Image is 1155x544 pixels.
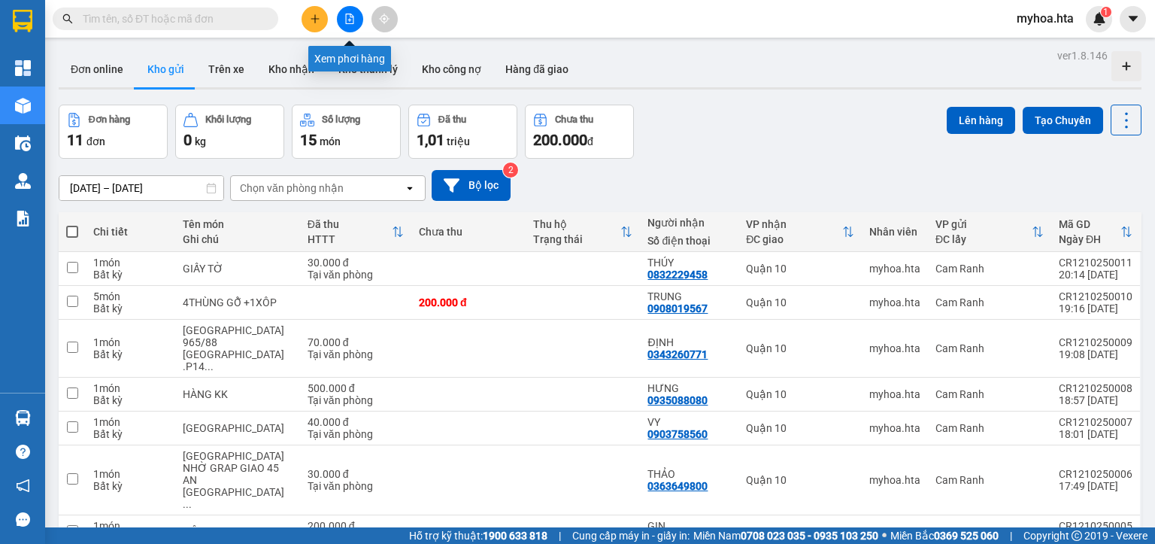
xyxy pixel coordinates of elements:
div: Bất kỳ [93,348,168,360]
div: 965/88 QUANG TRUNG .P14 ĐƯỜNG SỐ 45 GÒ VẤP [183,336,293,372]
button: Đơn hàng11đơn [59,105,168,159]
div: CR1210250005 [1059,520,1132,532]
div: 200.000 đ [419,296,518,308]
div: Cam Ranh [935,296,1044,308]
div: 1 món [93,257,168,269]
div: 0908019567 [647,302,708,315]
img: solution-icon [15,211,31,226]
div: myhoa.hta [869,388,920,400]
div: Bất kỳ [93,302,168,315]
div: TX [183,324,293,336]
span: Miền Nam [693,527,878,544]
div: CR1210250006 [1059,468,1132,480]
div: Bất kỳ [93,480,168,492]
div: 5 món [93,290,168,302]
div: VP nhận [746,218,842,230]
div: myhoa.hta [869,526,920,538]
span: copyright [1072,530,1082,541]
span: file-add [344,14,355,24]
strong: 1900 633 818 [483,530,547,542]
div: Đã thu [308,218,392,230]
div: Cam Ranh [935,342,1044,354]
div: Chưa thu [419,226,518,238]
div: Tại văn phòng [308,348,404,360]
div: Cam Ranh [935,422,1044,434]
span: kg [195,135,206,147]
div: 18:01 [DATE] [1059,428,1132,440]
div: Người nhận [647,217,731,229]
span: ⚪️ [882,533,887,539]
button: caret-down [1120,6,1146,32]
div: 20:14 [DATE] [1059,269,1132,281]
div: Tại văn phòng [308,269,404,281]
div: Quận 10 [746,342,854,354]
div: 1 món [93,416,168,428]
div: Chi tiết [93,226,168,238]
button: Đã thu1,01 triệu [408,105,517,159]
div: Tạo kho hàng mới [1111,51,1141,81]
div: Mã GD [1059,218,1120,230]
span: caret-down [1126,12,1140,26]
button: Đơn online [59,51,135,87]
th: Toggle SortBy [738,212,862,252]
span: món [320,135,341,147]
img: warehouse-icon [15,173,31,189]
button: aim [371,6,398,32]
span: plus [310,14,320,24]
span: 15 [300,131,317,149]
svg: open [404,182,416,194]
div: Ngày ĐH [1059,233,1120,245]
button: Kho nhận [256,51,326,87]
img: warehouse-icon [15,410,31,426]
div: ĐC lấy [935,233,1032,245]
span: myhoa.hta [1005,9,1086,28]
img: warehouse-icon [15,98,31,114]
span: message [16,512,30,527]
button: Kho công nợ [410,51,493,87]
div: Tại văn phòng [308,480,404,492]
button: plus [302,6,328,32]
div: Bất kỳ [93,394,168,406]
button: Hàng đã giao [493,51,581,87]
div: 1 món [93,520,168,532]
div: 30.000 đ [308,257,404,269]
div: ĐC giao [746,233,842,245]
strong: 0369 525 060 [934,530,999,542]
div: VP gửi [935,218,1032,230]
div: TRUNG [647,290,731,302]
div: HƯNG [647,382,731,394]
div: HỘP KK [183,526,293,538]
div: Thu hộ [533,218,620,230]
div: Nhân viên [869,226,920,238]
div: myhoa.hta [869,296,920,308]
th: Toggle SortBy [300,212,411,252]
span: Cung cấp máy in - giấy in: [572,527,690,544]
div: GIẤY TỜ [183,263,293,275]
div: 0935088080 [647,394,708,406]
span: question-circle [16,445,30,459]
div: 19:08 [DATE] [1059,348,1132,360]
div: CR1210250007 [1059,416,1132,428]
span: | [559,527,561,544]
button: Tạo Chuyến [1023,107,1103,134]
div: Trạng thái [533,233,620,245]
span: | [1010,527,1012,544]
button: Bộ lọc [432,170,511,201]
div: VY [647,416,731,428]
div: Xem phơi hàng [308,46,391,71]
span: notification [16,479,30,493]
div: myhoa.hta [869,474,920,486]
span: 200.000 [533,131,587,149]
div: Quận 10 [746,388,854,400]
div: Tại văn phòng [308,394,404,406]
div: CR1210250010 [1059,290,1132,302]
span: đơn [86,135,105,147]
button: Số lượng15món [292,105,401,159]
div: Tên món [183,218,293,230]
div: HÀNG KK [183,388,293,400]
div: THẢO [647,468,731,480]
div: Chọn văn phòng nhận [240,181,344,196]
div: Cam Ranh [935,388,1044,400]
div: HTTT [308,233,392,245]
div: THÚY [647,257,731,269]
